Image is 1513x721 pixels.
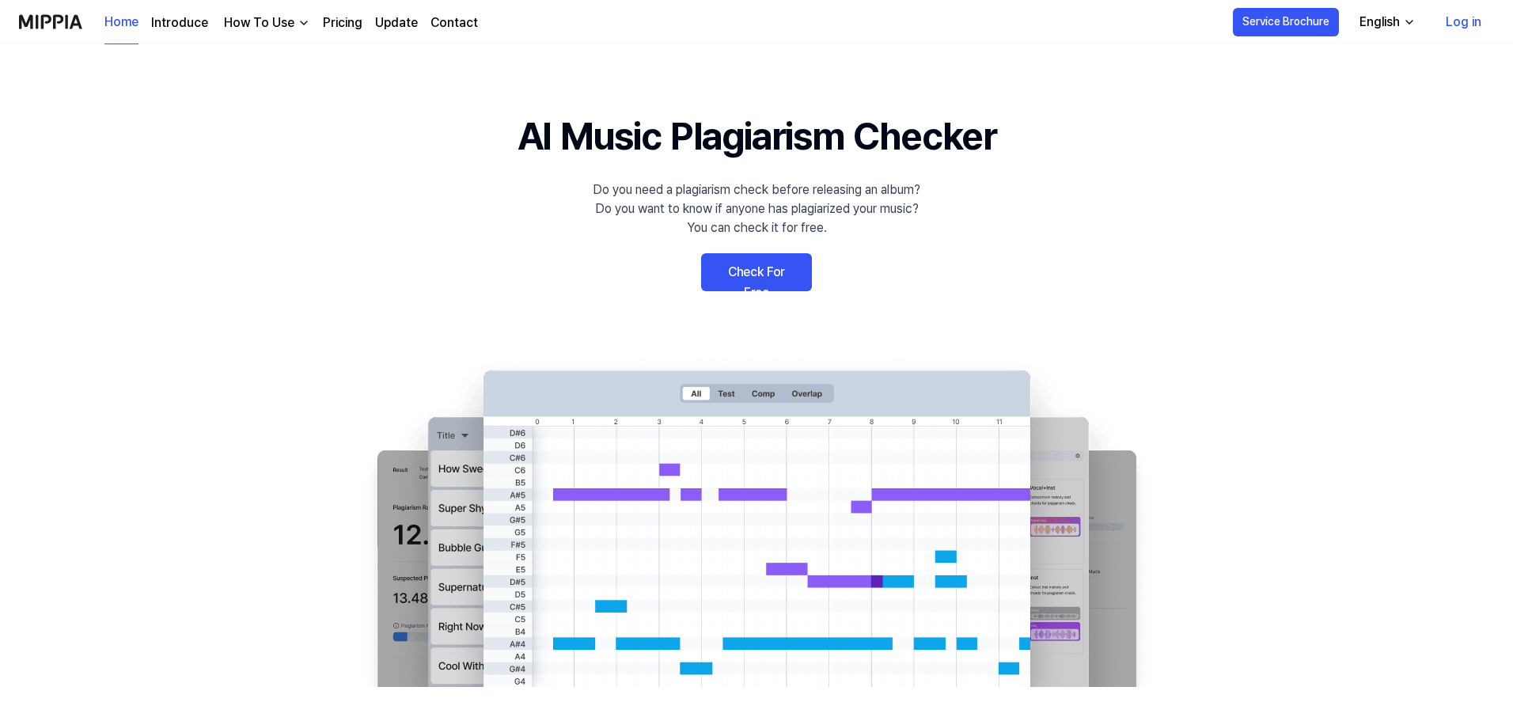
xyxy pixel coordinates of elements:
a: Contact [430,13,478,32]
button: English [1347,6,1425,38]
button: Service Brochure [1233,8,1339,36]
a: Pricing [323,13,362,32]
button: How To Use [221,13,310,32]
a: Introduce [151,13,208,32]
img: down [298,17,310,29]
div: English [1356,13,1403,32]
h1: AI Music Plagiarism Checker [518,108,996,165]
a: Update [375,13,418,32]
a: Home [104,1,138,44]
div: How To Use [221,13,298,32]
a: Check For Free [701,253,812,291]
div: Do you need a plagiarism check before releasing an album? Do you want to know if anyone has plagi... [593,180,920,237]
img: main Image [345,355,1168,687]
